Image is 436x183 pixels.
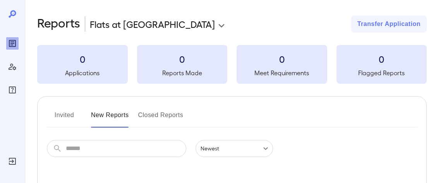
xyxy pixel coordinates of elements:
h2: Reports [37,16,80,33]
h3: 0 [336,53,427,65]
h5: Applications [37,68,128,78]
h3: 0 [237,53,327,65]
div: Newest [196,140,273,157]
h5: Flagged Reports [336,68,427,78]
p: Flats at [GEOGRAPHIC_DATA] [90,18,215,30]
div: Log Out [6,155,19,167]
h5: Meet Requirements [237,68,327,78]
button: Closed Reports [138,109,184,128]
h3: 0 [37,53,128,65]
div: Manage Users [6,60,19,73]
button: Transfer Application [351,16,427,33]
button: New Reports [91,109,129,128]
div: FAQ [6,84,19,96]
div: Reports [6,37,19,50]
summary: 0Applications0Reports Made0Meet Requirements0Flagged Reports [37,45,427,84]
h5: Reports Made [137,68,228,78]
h3: 0 [137,53,228,65]
button: Invited [47,109,82,128]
